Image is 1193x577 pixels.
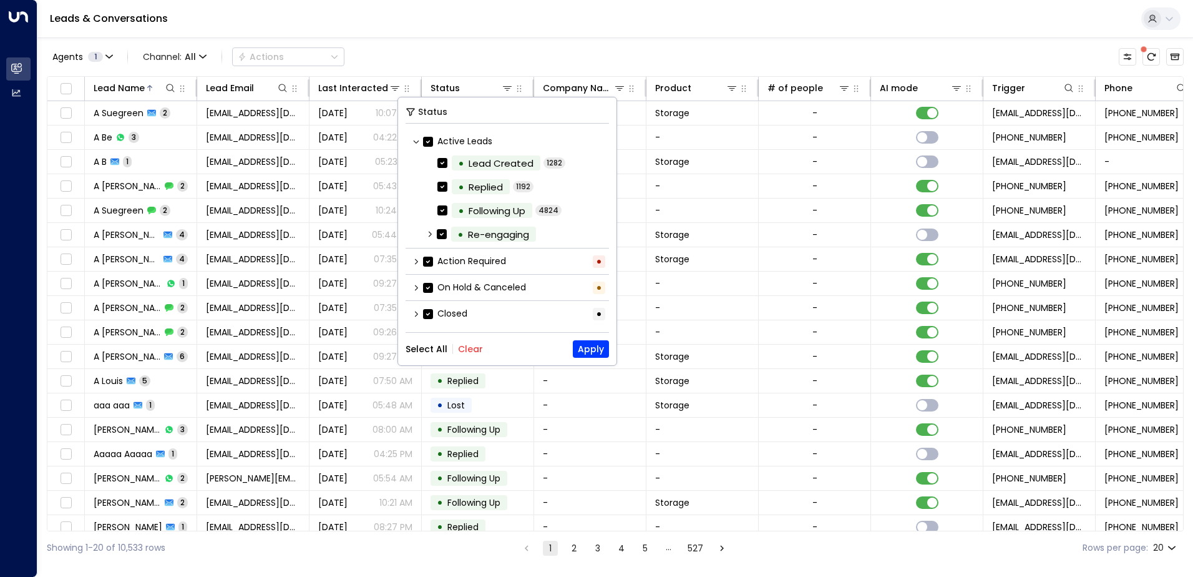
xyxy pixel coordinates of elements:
span: Following Up [447,423,500,436]
p: 04:25 PM [374,448,412,460]
span: +447778451487 [1104,399,1179,412]
span: Toggle select row [58,520,74,535]
span: Jul 05, 2025 [318,423,348,436]
div: AI mode [880,81,918,96]
div: - [812,204,817,217]
span: +447903315290 [1104,107,1179,119]
span: 2 [177,473,188,483]
span: louis467@hotmail.com [206,375,300,387]
label: On Hold & Canceled [423,281,526,294]
div: Actions [238,51,284,62]
span: A Hassett [94,302,161,314]
button: Clear [458,344,483,354]
td: - [646,466,759,490]
div: • [437,492,443,513]
span: 1 [123,156,132,167]
span: +447817442629 [1104,131,1179,144]
div: Phone [1104,81,1187,96]
div: • [437,516,443,538]
td: - [534,515,646,539]
span: Toggle select row [58,495,74,511]
div: • [437,468,443,489]
span: +447385832135 [1104,472,1179,485]
td: - [646,199,759,222]
p: 05:44 AM [372,229,412,241]
span: Aalia Ryaz [94,521,162,533]
span: Toggle select row [58,227,74,243]
button: Archived Leads [1166,48,1184,66]
span: ariadne1348@gmail.com [206,350,300,363]
div: • [458,176,464,198]
span: Jul 29, 2025 [318,253,348,265]
span: +447903315290 [992,204,1066,217]
div: # of people [767,81,850,96]
span: 4 [176,229,188,240]
span: Toggle select row [58,106,74,121]
p: 07:50 AM [373,375,412,387]
td: - [534,369,646,393]
span: leads@space-station.co.uk [992,375,1086,387]
span: There are new threads available. Refresh the grid to view the latest updates. [1142,48,1160,66]
span: Agents [52,52,83,61]
td: - [646,272,759,295]
span: terrepin4@gmail.com [206,302,300,314]
span: +447849696337 [1104,521,1179,533]
span: Jul 24, 2025 [318,107,348,119]
span: +447742181679 [1104,350,1179,363]
p: 09:26 AM [373,326,412,338]
span: leads@space-station.co.uk [992,253,1086,265]
div: - [812,277,817,290]
span: Toggle select row [58,154,74,170]
button: Go to page 5 [638,541,653,556]
span: Jul 07, 2025 [318,155,348,168]
div: • [457,224,464,245]
button: Agents1 [47,48,117,66]
span: Lost [447,399,465,412]
span: +447854321862 [1104,448,1179,460]
span: +447849696337 [1104,496,1179,509]
div: Phone [1104,81,1132,96]
span: leads@space-station.co.uk [992,107,1086,119]
div: Lead Name [94,81,145,96]
span: Storage [655,155,689,168]
td: - [534,466,646,490]
div: • [437,395,443,416]
div: - [812,326,817,338]
div: … [661,541,676,556]
span: aaaaa@hotmail.com [206,448,300,460]
span: +447766945976 [1104,253,1179,265]
div: Product [655,81,738,96]
div: - [812,302,817,314]
button: Go to page 3 [590,541,605,556]
span: mrsadnanbarq@gmail.com [206,423,300,436]
span: leads@space-station.co.uk [992,350,1086,363]
span: 1 [168,448,177,459]
span: Toggle select row [58,203,74,219]
span: 2 [177,302,188,313]
span: ariadne1348@gmail.com [206,277,300,290]
span: leads@space-station.co.uk [992,448,1086,460]
div: - [812,350,817,363]
span: Jul 21, 2025 [318,326,348,338]
div: - [812,521,817,533]
p: 08:00 AM [373,423,412,436]
span: +447815124587 [1104,229,1179,241]
p: 04:22 AM [373,131,412,144]
p: 10:24 AM [376,204,412,217]
span: Apr 15, 2025 [318,521,348,533]
span: leads@space-station.co.uk [992,229,1086,241]
div: • [593,255,605,268]
span: A Suegreen [94,204,144,217]
td: - [534,491,646,515]
span: veneer62twirler@icloud.com [206,131,300,144]
span: Toggle select row [58,446,74,462]
span: A Webster [94,277,163,290]
span: +447766945976 [992,302,1066,314]
a: Leads & Conversations [50,11,168,26]
div: Company Name [543,81,613,96]
div: Company Name [543,81,626,96]
span: aaliaryaz78@gmail.com [206,521,300,533]
button: Actions [232,47,344,66]
span: +447766945976 [1104,302,1179,314]
span: Toggle select row [58,130,74,145]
